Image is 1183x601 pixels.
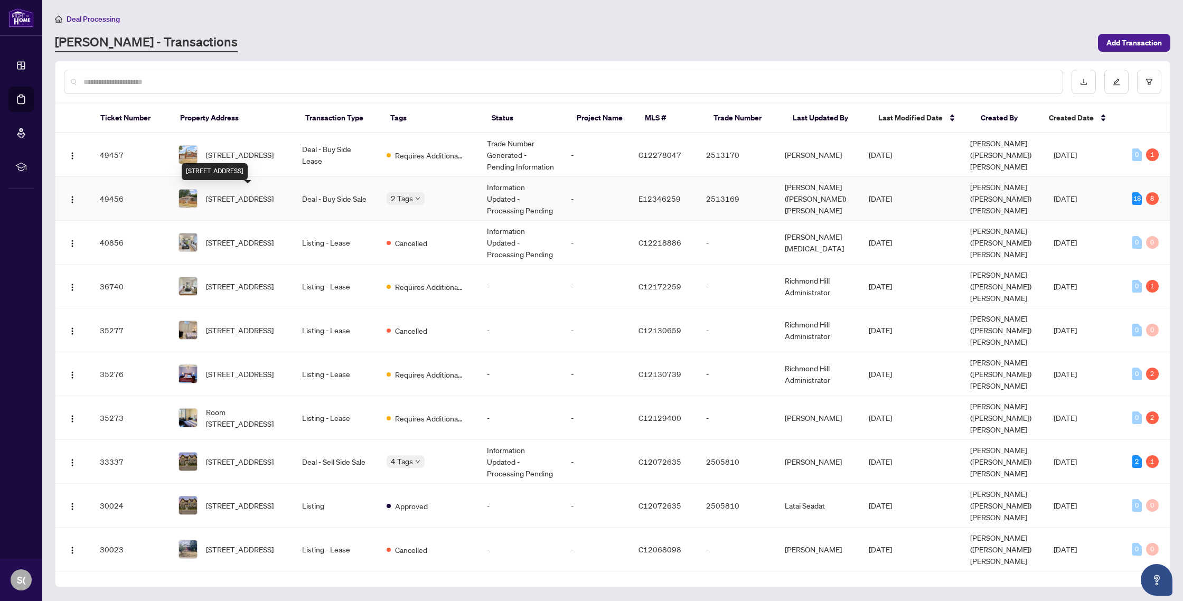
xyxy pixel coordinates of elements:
div: 8 [1146,192,1159,205]
span: [PERSON_NAME] ([PERSON_NAME]) [PERSON_NAME] [970,270,1031,303]
span: Deal Processing [67,14,120,24]
span: [STREET_ADDRESS] [206,500,274,511]
span: [STREET_ADDRESS] [206,456,274,467]
span: 4 Tags [391,455,413,467]
span: E12346259 [639,194,681,203]
button: Logo [64,497,81,514]
div: 1 [1146,148,1159,161]
div: 18 [1132,192,1142,205]
span: Requires Additional Docs [395,149,464,161]
td: - [698,265,776,308]
span: [STREET_ADDRESS] [206,149,274,161]
td: Information Updated - Processing Pending [478,177,563,221]
img: Logo [68,239,77,248]
td: 30024 [91,484,170,528]
td: - [562,265,630,308]
div: 0 [1132,236,1142,249]
span: [PERSON_NAME] ([PERSON_NAME]) [PERSON_NAME] [970,182,1031,215]
th: MLS # [636,104,705,133]
div: 0 [1146,543,1159,556]
img: thumbnail-img [179,321,197,339]
th: Created By [972,104,1040,133]
td: Listing - Lease [294,265,378,308]
span: [DATE] [869,150,892,159]
th: Last Modified Date [870,104,972,133]
th: Trade Number [705,104,785,133]
img: Logo [68,415,77,423]
th: Status [483,104,569,133]
span: [DATE] [1054,194,1077,203]
span: [DATE] [1054,413,1077,422]
td: 35277 [91,308,170,352]
img: Logo [68,371,77,379]
img: thumbnail-img [179,146,197,164]
td: - [478,396,563,440]
th: Project Name [568,104,636,133]
span: C12130659 [639,325,681,335]
td: - [562,396,630,440]
img: thumbnail-img [179,453,197,471]
td: - [562,528,630,571]
span: Created Date [1049,112,1094,124]
td: 2505810 [698,484,776,528]
div: 2 [1146,411,1159,424]
td: Information Updated - Processing Pending [478,440,563,484]
span: [PERSON_NAME] ([PERSON_NAME]) [PERSON_NAME] [970,533,1031,566]
div: 0 [1132,280,1142,293]
td: 35273 [91,396,170,440]
span: [DATE] [1054,457,1077,466]
span: [DATE] [869,413,892,422]
td: Information Updated - Processing Pending [478,221,563,265]
th: Tags [382,104,483,133]
td: Richmond Hill Administrator [776,265,861,308]
div: 0 [1132,324,1142,336]
th: Ticket Number [92,104,172,133]
span: Room [STREET_ADDRESS] [206,406,285,429]
span: [DATE] [1054,501,1077,510]
span: [DATE] [869,457,892,466]
img: thumbnail-img [179,233,197,251]
span: [STREET_ADDRESS] [206,368,274,380]
td: 33337 [91,440,170,484]
td: Richmond Hill Administrator [776,308,861,352]
span: [DATE] [869,238,892,247]
img: thumbnail-img [179,540,197,558]
button: Logo [64,453,81,470]
div: [STREET_ADDRESS] [182,163,248,180]
span: [STREET_ADDRESS] [206,543,274,555]
span: download [1080,78,1087,86]
span: [STREET_ADDRESS] [206,280,274,292]
td: - [562,133,630,177]
span: [DATE] [1054,281,1077,291]
span: [DATE] [1054,325,1077,335]
button: filter [1137,70,1161,94]
img: Logo [68,152,77,160]
th: Transaction Type [297,104,382,133]
span: [DATE] [869,369,892,379]
td: 2505810 [698,440,776,484]
a: [PERSON_NAME] - Transactions [55,33,238,52]
td: 35276 [91,352,170,396]
td: - [478,484,563,528]
td: 36740 [91,265,170,308]
span: [STREET_ADDRESS] [206,324,274,336]
td: - [478,265,563,308]
img: Logo [68,195,77,204]
span: Last Modified Date [878,112,943,124]
span: [DATE] [1054,544,1077,554]
td: 2513170 [698,133,776,177]
button: Logo [64,278,81,295]
span: S( [17,572,26,587]
button: edit [1104,70,1129,94]
img: Logo [68,502,77,511]
td: Latai Seadat [776,484,861,528]
span: [DATE] [869,544,892,554]
span: filter [1146,78,1153,86]
span: C12218886 [639,238,681,247]
span: [PERSON_NAME] ([PERSON_NAME]) [PERSON_NAME] [970,138,1031,171]
img: thumbnail-img [179,190,197,208]
td: Deal - Sell Side Sale [294,440,378,484]
td: - [478,352,563,396]
td: - [562,484,630,528]
span: [DATE] [869,194,892,203]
